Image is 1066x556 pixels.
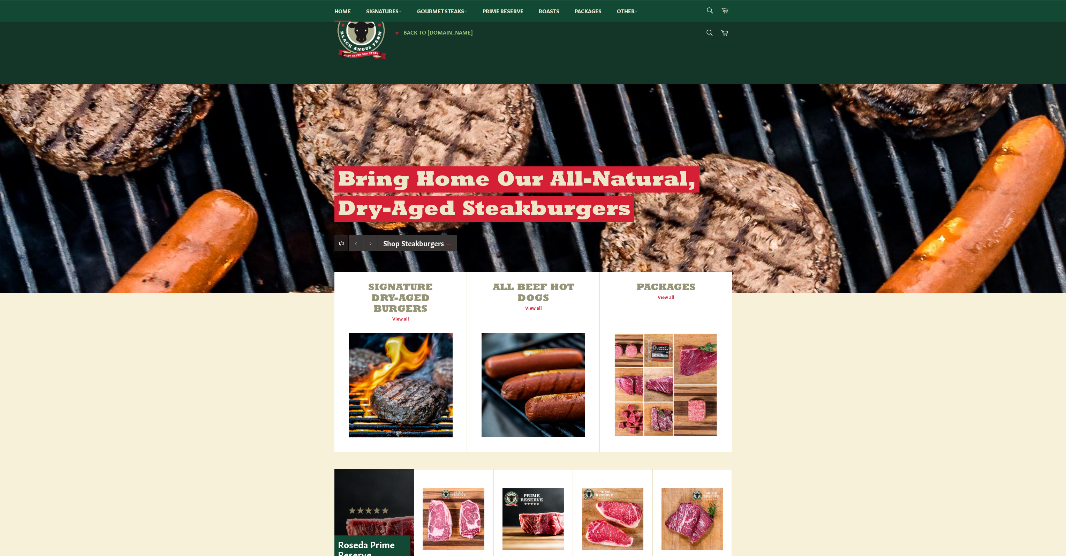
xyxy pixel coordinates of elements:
img: Prime Reserve Flat Iron Steak [661,488,723,550]
a: Shop Steakburgers [378,235,457,251]
a: Gourmet Steaks [410,0,474,22]
a: Packages View all Packages [600,272,732,452]
a: All Beef Hot Dogs View all All Beef Hot Dogs [467,272,599,452]
a: Signatures [359,0,409,22]
img: Prime Reserve Boneless Ribeye (Delmonico) [423,488,484,550]
span: Back to [DOMAIN_NAME] [403,28,473,36]
button: Previous slide [349,235,363,251]
a: Prime Reserve [476,0,530,22]
span: → [445,238,452,248]
a: Roasts [532,0,566,22]
img: Roseda Beef [334,7,387,59]
img: Prime Reserve Filet Mignon [502,488,564,550]
a: Other [610,0,645,22]
img: Prime Reserve New York Strip [582,488,643,550]
div: Slide 1, current [334,235,348,251]
a: Home [327,0,358,22]
a: Packages [568,0,608,22]
a: Signature Dry-Aged Burgers View all Signature Dry-Aged Burgers [334,272,467,452]
a: ★ Back to [DOMAIN_NAME] [392,30,473,35]
span: ★ [395,30,399,35]
button: Next slide [363,235,378,251]
span: 1/3 [339,240,344,246]
h2: Bring Home Our All-Natural, Dry-Aged Steakburgers [334,166,700,222]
